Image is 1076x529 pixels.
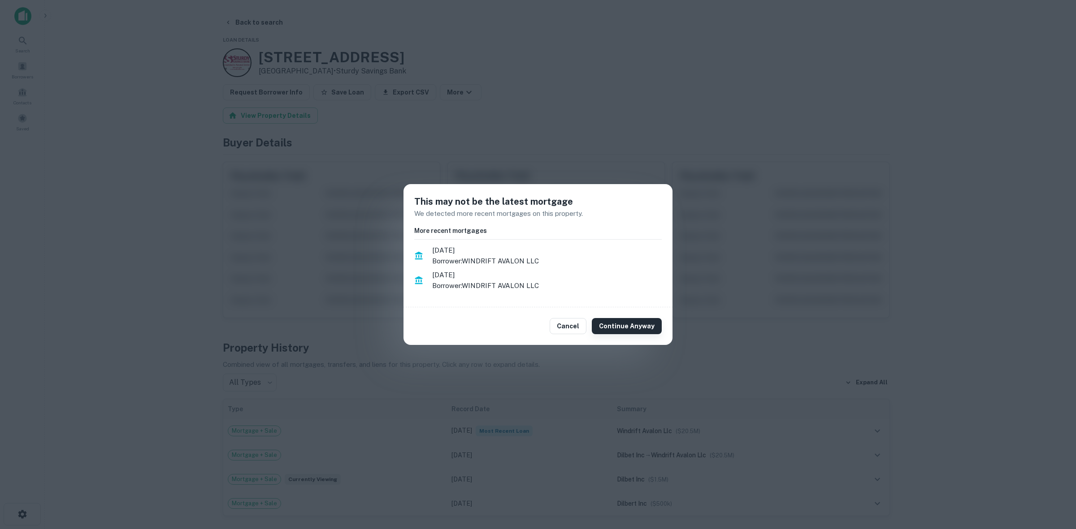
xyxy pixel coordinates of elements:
[1031,457,1076,500] iframe: Chat Widget
[432,280,662,291] p: Borrower: WINDRIFT AVALON LLC
[432,270,662,280] span: [DATE]
[550,318,586,334] button: Cancel
[414,208,662,219] p: We detected more recent mortgages on this property.
[414,226,662,236] h6: More recent mortgages
[432,245,662,256] span: [DATE]
[432,256,662,267] p: Borrower: WINDRIFT AVALON LLC
[592,318,662,334] button: Continue Anyway
[414,195,662,208] h5: This may not be the latest mortgage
